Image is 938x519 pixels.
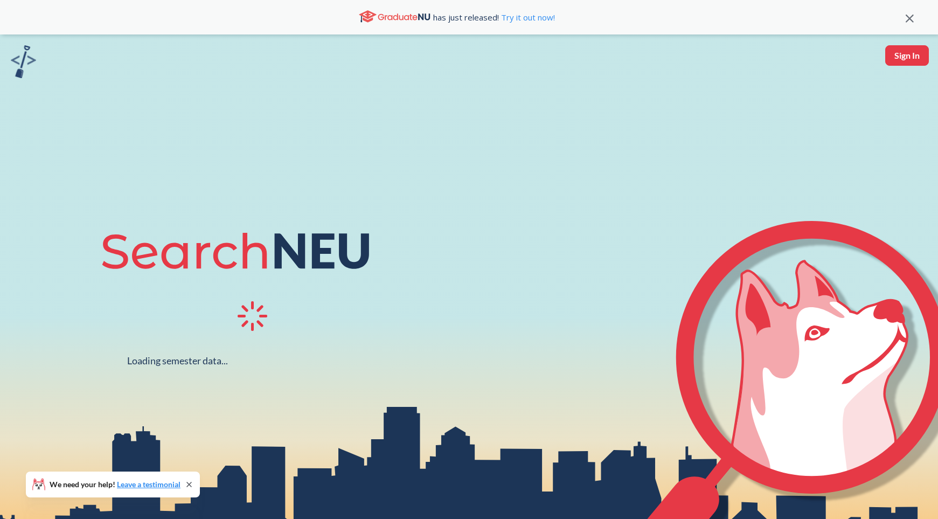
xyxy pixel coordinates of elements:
[499,12,555,23] a: Try it out now!
[433,11,555,23] span: has just released!
[127,355,228,367] div: Loading semester data...
[885,45,929,66] button: Sign In
[50,481,180,488] span: We need your help!
[11,45,36,78] img: sandbox logo
[11,45,36,81] a: sandbox logo
[117,480,180,489] a: Leave a testimonial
